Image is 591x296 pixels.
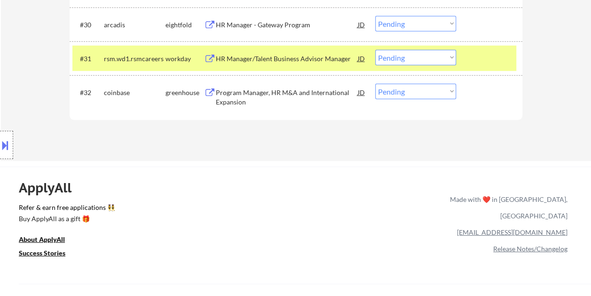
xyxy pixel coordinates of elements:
[19,235,78,247] a: About ApplyAll
[165,20,204,30] div: eightfold
[216,20,358,30] div: HR Manager - Gateway Program
[19,248,78,260] a: Success Stories
[457,228,567,236] a: [EMAIL_ADDRESS][DOMAIN_NAME]
[104,54,165,64] div: rsm.wd1.rsmcareers
[216,54,358,64] div: HR Manager/Talent Business Advisor Manager
[80,20,96,30] div: #30
[357,50,366,67] div: JD
[357,16,366,33] div: JD
[216,88,358,106] div: Program Manager, HR M&A and International Expansion
[357,84,366,101] div: JD
[165,54,204,64] div: workday
[19,235,65,243] u: About ApplyAll
[80,54,96,64] div: #31
[446,191,567,224] div: Made with ❤️ in [GEOGRAPHIC_DATA], [GEOGRAPHIC_DATA]
[19,249,65,257] u: Success Stories
[493,245,567,253] a: Release Notes/Changelog
[165,88,204,97] div: greenhouse
[104,20,165,30] div: arcadis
